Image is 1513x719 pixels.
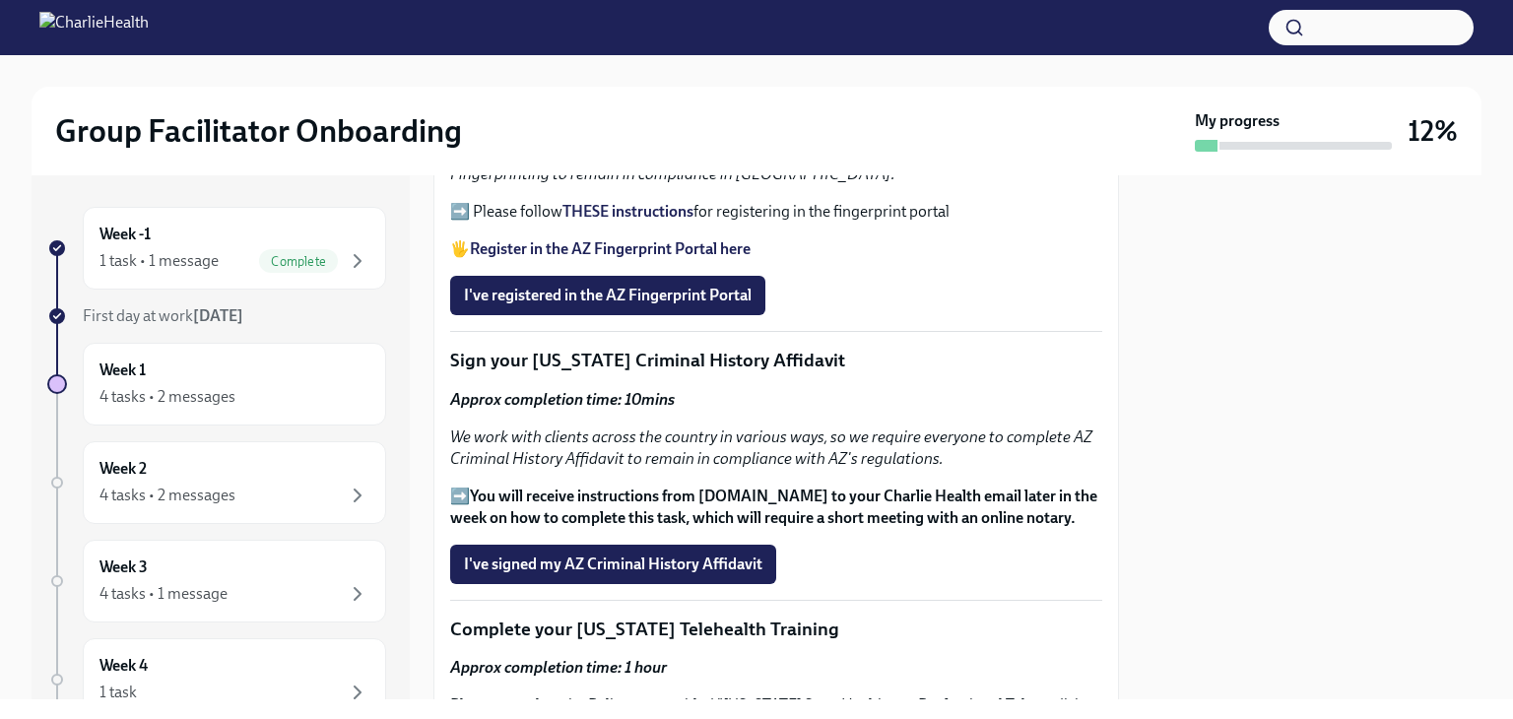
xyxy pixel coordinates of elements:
h6: Week 4 [99,655,148,677]
div: 4 tasks • 1 message [99,583,228,605]
strong: My progress [1195,110,1280,132]
strong: Approx completion time: 10mins [450,390,675,409]
a: First day at work[DATE] [47,305,386,327]
div: 1 task [99,682,137,703]
h3: 12% [1408,113,1458,149]
strong: You will receive instructions from [DOMAIN_NAME] to your Charlie Health email later in the week o... [450,487,1097,527]
p: ➡️ Please follow for registering in the fingerprint portal [450,201,1102,223]
span: Complete [259,254,338,269]
img: CharlieHealth [39,12,149,43]
strong: Approx completion time: 1 hour [450,658,667,677]
div: 4 tasks • 2 messages [99,485,235,506]
p: Complete your [US_STATE] Telehealth Training [450,617,1102,642]
a: Week 24 tasks • 2 messages [47,441,386,524]
h6: Week 3 [99,556,148,578]
p: Sign your [US_STATE] Criminal History Affidavit [450,348,1102,373]
div: 1 task • 1 message [99,250,219,272]
div: 4 tasks • 2 messages [99,386,235,408]
em: We work with clients across the country in various ways, so we require everyone to complete AZ Cr... [450,427,1092,468]
span: First day at work [83,306,243,325]
p: ➡️ [450,486,1102,529]
h2: Group Facilitator Onboarding [55,111,462,151]
a: THESE instructions [562,202,693,221]
p: 🖐️ [450,238,1102,260]
a: Week -11 task • 1 messageComplete [47,207,386,290]
h6: Week 2 [99,458,147,480]
button: I've signed my AZ Criminal History Affidavit [450,545,776,584]
a: Week 14 tasks • 2 messages [47,343,386,425]
h6: Week 1 [99,359,146,381]
button: I've registered in the AZ Fingerprint Portal [450,276,765,315]
span: I've registered in the AZ Fingerprint Portal [464,286,752,305]
em: We work with clients across the country in various ways, so we require everyone to complete AZ Fi... [450,143,1092,183]
strong: [DATE] [193,306,243,325]
a: Week 34 tasks • 1 message [47,540,386,622]
span: I've signed my AZ Criminal History Affidavit [464,555,762,574]
h6: Week -1 [99,224,151,245]
a: Register in the AZ Fingerprint Portal here [470,239,751,258]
